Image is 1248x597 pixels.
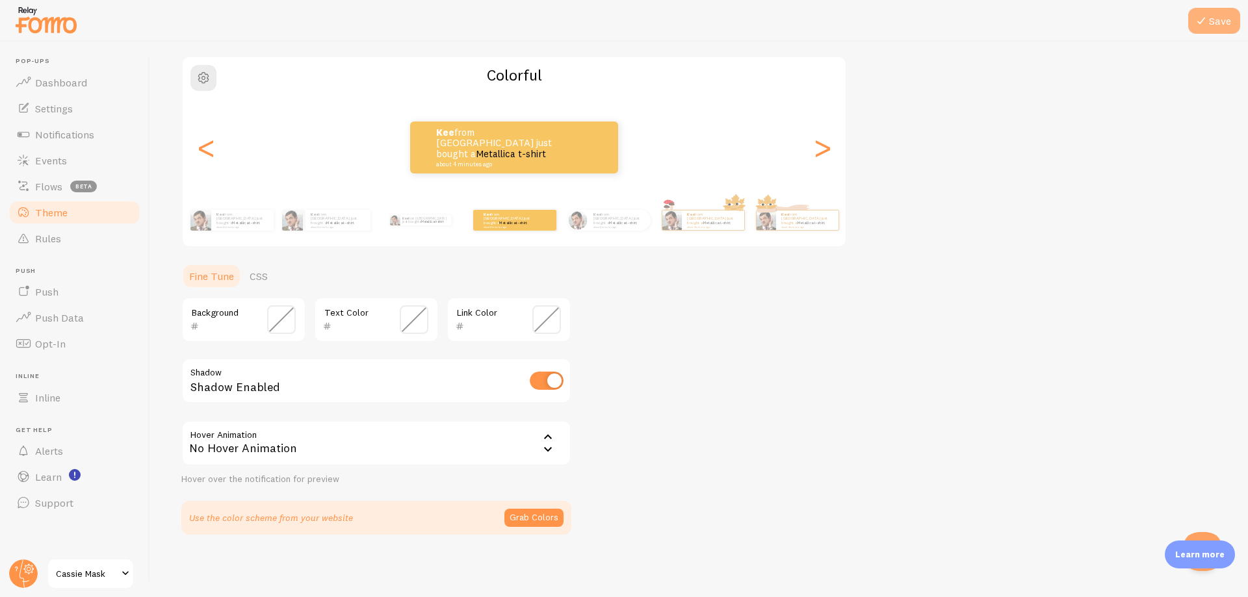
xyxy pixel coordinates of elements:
[242,263,276,289] a: CSS
[662,210,681,230] img: Fomo
[232,220,260,225] a: Metallica t-shirt
[8,464,142,490] a: Learn
[436,127,566,168] p: from [GEOGRAPHIC_DATA] just bought a
[593,212,601,217] strong: Kee
[311,225,364,228] small: about 4 minutes ago
[8,95,142,121] a: Settings
[181,358,571,405] div: Shadow Enabled
[8,199,142,225] a: Theme
[35,444,63,457] span: Alerts
[436,161,562,168] small: about 4 minutes ago
[593,225,644,228] small: about 4 minutes ago
[756,210,775,230] img: Fomo
[504,509,564,527] button: Grab Colors
[781,225,832,228] small: about 4 minutes ago
[35,76,87,89] span: Dashboard
[35,180,62,193] span: Flows
[8,305,142,331] a: Push Data
[70,181,97,192] span: beta
[389,215,400,225] img: Fomo
[181,420,571,466] div: No Hover Animation
[216,225,267,228] small: about 4 minutes ago
[69,469,81,481] svg: <p>Watch New Feature Tutorials!</p>
[703,220,731,225] a: Metallica t-shirt
[421,220,443,223] a: Metallica t-shirt
[1165,540,1235,568] div: Learn more
[8,173,142,199] a: Flows beta
[181,474,571,485] div: Hover over the notification for preview
[16,372,142,381] span: Inline
[484,225,534,228] small: about 4 minutes ago
[1183,532,1222,571] iframe: Help Scout Beacon - Open
[190,210,211,231] img: Fomo
[8,279,142,305] a: Push
[436,126,454,138] strong: Kee
[8,225,142,251] a: Rules
[282,210,303,231] img: Fomo
[8,121,142,147] a: Notifications
[35,470,62,483] span: Learn
[35,391,60,404] span: Inline
[35,154,67,167] span: Events
[14,3,79,36] img: fomo-relay-logo-orange.svg
[35,311,84,324] span: Push Data
[35,496,73,509] span: Support
[499,220,527,225] a: Metallica t-shirt
[311,212,318,217] strong: Kee
[568,210,587,229] img: Fomo
[216,212,268,228] p: from [GEOGRAPHIC_DATA] just bought a
[16,426,142,435] span: Get Help
[35,232,61,245] span: Rules
[687,212,739,228] p: from [GEOGRAPHIC_DATA] just bought a
[8,385,142,411] a: Inline
[687,212,694,217] strong: Kee
[183,65,846,85] h2: Colorful
[47,558,135,589] a: Cassie Mask
[797,220,825,225] a: Metallica t-shirt
[609,220,637,225] a: Metallica t-shirt
[35,102,73,115] span: Settings
[484,212,491,217] strong: Kee
[593,212,645,228] p: from [GEOGRAPHIC_DATA] just bought a
[181,263,242,289] a: Fine Tune
[402,215,446,225] p: from [GEOGRAPHIC_DATA] just bought a
[16,267,142,275] span: Push
[326,220,354,225] a: Metallica t-shirt
[198,101,214,194] div: Previous slide
[35,337,66,350] span: Opt-In
[35,206,68,219] span: Theme
[8,147,142,173] a: Events
[484,212,536,228] p: from [GEOGRAPHIC_DATA] just bought a
[16,57,142,66] span: Pop-ups
[781,212,833,228] p: from [GEOGRAPHIC_DATA] just bought a
[35,285,58,298] span: Push
[8,438,142,464] a: Alerts
[1175,548,1225,561] p: Learn more
[216,212,224,217] strong: Kee
[311,212,365,228] p: from [GEOGRAPHIC_DATA] just bought a
[814,101,830,194] div: Next slide
[476,147,546,160] a: Metallica t-shirt
[8,70,142,95] a: Dashboard
[8,490,142,516] a: Support
[687,225,738,228] small: about 4 minutes ago
[8,331,142,357] a: Opt-In
[189,511,353,524] p: Use the color scheme from your website
[35,128,94,141] span: Notifications
[402,216,408,220] strong: Kee
[56,566,118,581] span: Cassie Mask
[781,212,788,217] strong: Kee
